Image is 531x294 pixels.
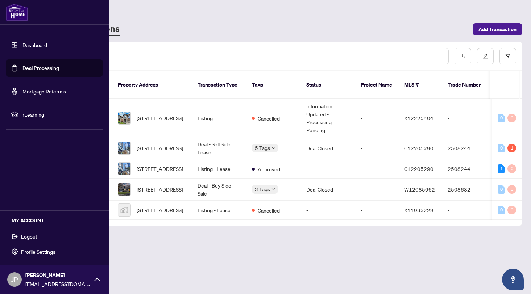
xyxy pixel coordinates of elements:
[455,48,471,64] button: download
[6,230,103,243] button: Logout
[6,245,103,258] button: Profile Settings
[498,164,505,173] div: 1
[192,178,246,201] td: Deal - Buy Side Sale
[22,42,47,48] a: Dashboard
[192,159,246,178] td: Listing - Lease
[300,201,355,220] td: -
[271,188,275,191] span: down
[192,71,246,99] th: Transaction Type
[300,99,355,137] td: Information Updated - Processing Pending
[404,115,433,121] span: X12225404
[258,165,280,173] span: Approved
[404,207,433,213] span: X11033229
[355,201,398,220] td: -
[192,137,246,159] td: Deal - Sell Side Lease
[355,137,398,159] td: -
[478,24,517,35] span: Add Transaction
[300,137,355,159] td: Deal Closed
[258,114,280,122] span: Cancelled
[137,144,183,152] span: [STREET_ADDRESS]
[300,71,355,99] th: Status
[507,144,516,152] div: 1
[137,165,183,173] span: [STREET_ADDRESS]
[398,71,442,99] th: MLS #
[460,54,465,59] span: download
[404,145,433,151] span: C12205290
[498,114,505,122] div: 0
[442,99,493,137] td: -
[498,185,505,194] div: 0
[355,178,398,201] td: -
[137,185,183,193] span: [STREET_ADDRESS]
[21,231,37,242] span: Logout
[192,201,246,220] td: Listing - Lease
[258,206,280,214] span: Cancelled
[507,206,516,214] div: 0
[22,65,59,71] a: Deal Processing
[442,159,493,178] td: 2508244
[246,71,300,99] th: Tags
[507,164,516,173] div: 0
[271,146,275,150] span: down
[507,114,516,122] div: 0
[118,142,130,154] img: thumbnail-img
[355,71,398,99] th: Project Name
[498,144,505,152] div: 0
[12,217,103,224] h5: MY ACCOUNT
[255,144,270,152] span: 5 Tags
[6,4,28,21] img: logo
[112,71,192,99] th: Property Address
[118,112,130,124] img: thumbnail-img
[442,137,493,159] td: 2508244
[25,271,91,279] span: [PERSON_NAME]
[118,163,130,175] img: thumbnail-img
[21,246,55,257] span: Profile Settings
[25,280,91,288] span: [EMAIL_ADDRESS][DOMAIN_NAME]
[137,114,183,122] span: [STREET_ADDRESS]
[137,206,183,214] span: [STREET_ADDRESS]
[502,269,524,290] button: Open asap
[404,165,433,172] span: C12205290
[300,178,355,201] td: Deal Closed
[355,159,398,178] td: -
[507,185,516,194] div: 0
[255,185,270,193] span: 3 Tags
[498,206,505,214] div: 0
[499,48,516,64] button: filter
[505,54,510,59] span: filter
[300,159,355,178] td: -
[483,54,488,59] span: edit
[118,204,130,216] img: thumbnail-img
[442,71,493,99] th: Trade Number
[404,186,435,193] span: W12085962
[473,23,522,35] button: Add Transaction
[22,110,98,118] span: rLearning
[355,99,398,137] td: -
[118,183,130,196] img: thumbnail-img
[192,99,246,137] td: Listing
[442,178,493,201] td: 2508682
[11,274,18,285] span: JP
[22,88,66,94] a: Mortgage Referrals
[477,48,494,64] button: edit
[442,201,493,220] td: -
